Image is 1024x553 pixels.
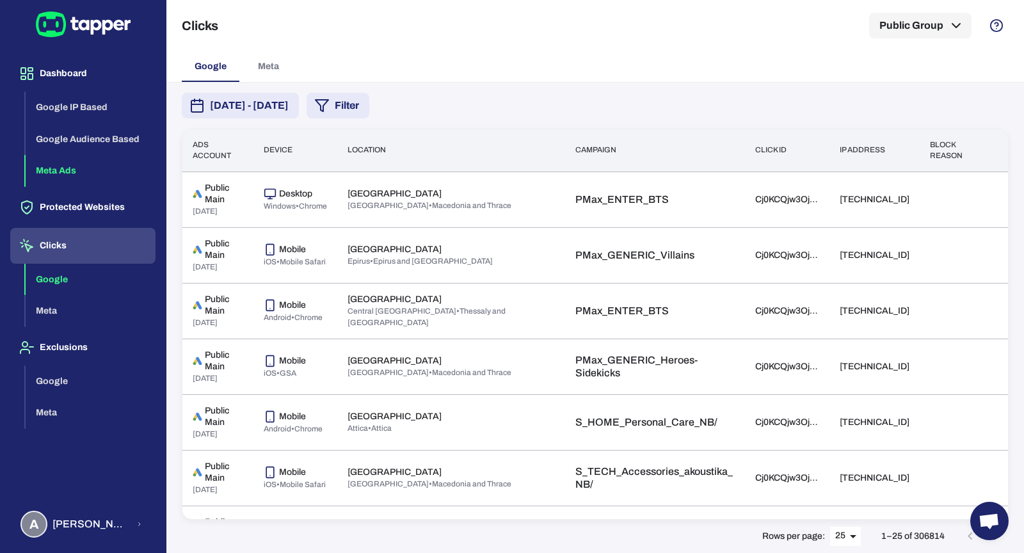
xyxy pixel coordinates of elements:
p: PMax_GENERIC_Heroes-Sidekicks [575,354,735,380]
span: [DATE] [193,318,218,327]
button: A[PERSON_NAME] [PERSON_NAME] Koutsogianni [10,506,156,543]
th: Device [253,129,337,172]
p: Public Main [205,182,243,205]
p: S_HOME_Personal_Care_NB/ [575,416,735,429]
p: S_TECH_Accessories_akoustika_NB/ [575,465,735,491]
div: Open chat [970,502,1009,540]
span: [DATE] [193,262,218,271]
span: Android • Chrome [264,424,323,433]
span: iOS • GSA [264,369,296,378]
p: Mobile [279,355,306,367]
span: [PERSON_NAME] [PERSON_NAME] Koutsogianni [52,518,129,531]
a: Google IP Based [26,101,156,112]
p: [GEOGRAPHIC_DATA] [348,355,442,367]
a: Dashboard [10,67,156,78]
td: [TECHNICAL_ID] [829,339,920,394]
span: iOS • Mobile Safari [264,257,326,266]
p: Public Main [205,238,243,261]
p: Mobile [279,467,306,478]
span: [GEOGRAPHIC_DATA] • Macedonia and Thrace [348,479,511,488]
span: Epirus • Epirus and [GEOGRAPHIC_DATA] [348,257,493,266]
p: Public Main [205,517,243,540]
span: [GEOGRAPHIC_DATA] • Macedonia and Thrace [348,201,511,210]
div: Cj0KCQjw3OjGBhDYARIsADd-uX4hE5ZA-EsGaojbHsyzCHCHlGr2-GlVbHvHUXPebrNl0l1e7sRaRHoaAiD9EALw_wcB [755,305,819,317]
button: Google Audience Based [26,124,156,156]
a: Protected Websites [10,201,156,212]
p: [GEOGRAPHIC_DATA] [348,467,442,478]
p: Public Main [205,294,243,317]
a: Clicks [10,239,156,250]
p: [GEOGRAPHIC_DATA] [348,188,442,200]
span: Attica • Attica [348,424,392,433]
button: Meta [26,397,156,429]
button: Meta [26,295,156,327]
p: [GEOGRAPHIC_DATA] [348,294,442,305]
th: Location [337,129,565,172]
button: Dashboard [10,56,156,92]
span: Central [GEOGRAPHIC_DATA] • Thessaly and [GEOGRAPHIC_DATA] [348,307,506,327]
th: IP address [829,129,920,172]
p: Rows per page: [762,531,825,542]
div: Cj0KCQjw3OjGBhDYARIsADd-uX4vW6dqVFBJIgxfEvgeEQnamXaBrNb5jwxhC7Kkfist5OtBp-s4g_gaAisEEALw_wcB [755,361,819,373]
p: PMax_ENTER_BTS [575,305,735,317]
button: Google IP Based [26,92,156,124]
button: Exclusions [10,330,156,365]
a: Exclusions [10,341,156,352]
a: Google [26,374,156,385]
td: [TECHNICAL_ID] [829,283,920,339]
p: [GEOGRAPHIC_DATA] [348,411,442,422]
span: Meta [258,61,279,72]
th: Click id [745,129,829,172]
h5: Clicks [182,18,218,33]
p: Public Main [205,349,243,373]
p: PMax_GENERIC_Villains [575,249,735,262]
button: Public Group [869,13,972,38]
div: Cj0KCQjw3OjGBhDYARIsADd-uX6mEK7BI0754NRSj7oIZm-kfklZ_I4Ev4VCT9Zer2csc3DrRlMPxKIaAt4REALw_wcB [755,417,819,428]
td: [TECHNICAL_ID] [829,227,920,283]
div: A [20,511,47,538]
button: Google [26,365,156,397]
button: Google [26,264,156,296]
th: Block reason [920,129,988,172]
span: [DATE] [193,207,218,216]
a: Meta [26,305,156,316]
p: 1–25 of 306814 [881,531,945,542]
th: Ads account [182,129,253,172]
span: [DATE] - [DATE] [210,98,289,113]
button: Clicks [10,228,156,264]
p: [GEOGRAPHIC_DATA] [348,244,442,255]
button: Protected Websites [10,189,156,225]
button: Filter [307,93,369,118]
p: Desktop [279,188,312,200]
span: Google [195,61,227,72]
a: Meta [26,406,156,417]
p: Mobile [279,244,306,255]
p: Public Main [205,461,243,484]
td: [TECHNICAL_ID] [829,394,920,450]
a: Google Audience Based [26,132,156,143]
span: Android • Chrome [264,313,323,322]
span: [DATE] [193,485,218,494]
a: Meta Ads [26,164,156,175]
td: [TECHNICAL_ID] [829,172,920,227]
p: Public Main [205,405,243,428]
div: 25 [830,527,861,545]
div: Cj0KCQjw3OjGBhDYARIsADd-uX4zqxkXI6Xpgv_ceodmxDGajf2a1rIzhVu41AD9Eki4oSWX-O2ykdYaArvMEALw_wcB [755,472,819,484]
div: Cj0KCQjw3OjGBhDYARIsADd-uX4v-bdKyvZ36m3Mn2K7e6EJonUfW8nEbo2A_WiEZ-JxuJN52Sckou8aAisHEALw_wcB [755,250,819,261]
p: Mobile [279,411,306,422]
button: Meta Ads [26,155,156,187]
a: Google [26,273,156,284]
div: Cj0KCQjw3OjGBhDYARIsADd-uX45GFYZpDL-13Q5Tyl2E2QdtflXqbCG_jTNwrb8NQMZ1PJpclTQ-oEaAv5-EALw_wcB [755,194,819,205]
span: [GEOGRAPHIC_DATA] • Macedonia and Thrace [348,368,511,377]
span: [DATE] [193,374,218,383]
button: [DATE] - [DATE] [182,93,299,118]
td: [TECHNICAL_ID] [829,450,920,506]
span: [DATE] [193,429,218,438]
p: PMax_ENTER_BTS [575,193,735,206]
p: Mobile [279,300,306,311]
th: Campaign [565,129,745,172]
span: iOS • Mobile Safari [264,480,326,489]
span: Windows • Chrome [264,202,327,211]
